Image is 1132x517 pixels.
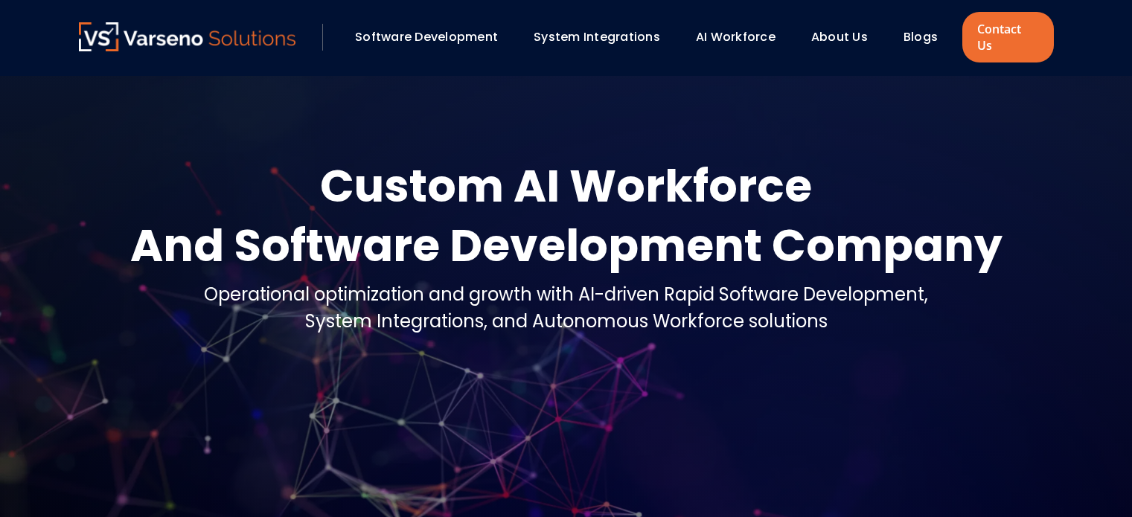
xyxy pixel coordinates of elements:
[804,25,889,50] div: About Us
[811,28,868,45] a: About Us
[130,216,1003,275] div: And Software Development Company
[348,25,519,50] div: Software Development
[204,281,928,308] div: Operational optimization and growth with AI-driven Rapid Software Development,
[962,12,1053,62] a: Contact Us
[355,28,498,45] a: Software Development
[904,28,938,45] a: Blogs
[896,25,959,50] div: Blogs
[534,28,660,45] a: System Integrations
[79,22,296,51] img: Varseno Solutions – Product Engineering & IT Services
[130,156,1003,216] div: Custom AI Workforce
[526,25,681,50] div: System Integrations
[79,22,296,52] a: Varseno Solutions – Product Engineering & IT Services
[696,28,776,45] a: AI Workforce
[688,25,796,50] div: AI Workforce
[204,308,928,335] div: System Integrations, and Autonomous Workforce solutions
